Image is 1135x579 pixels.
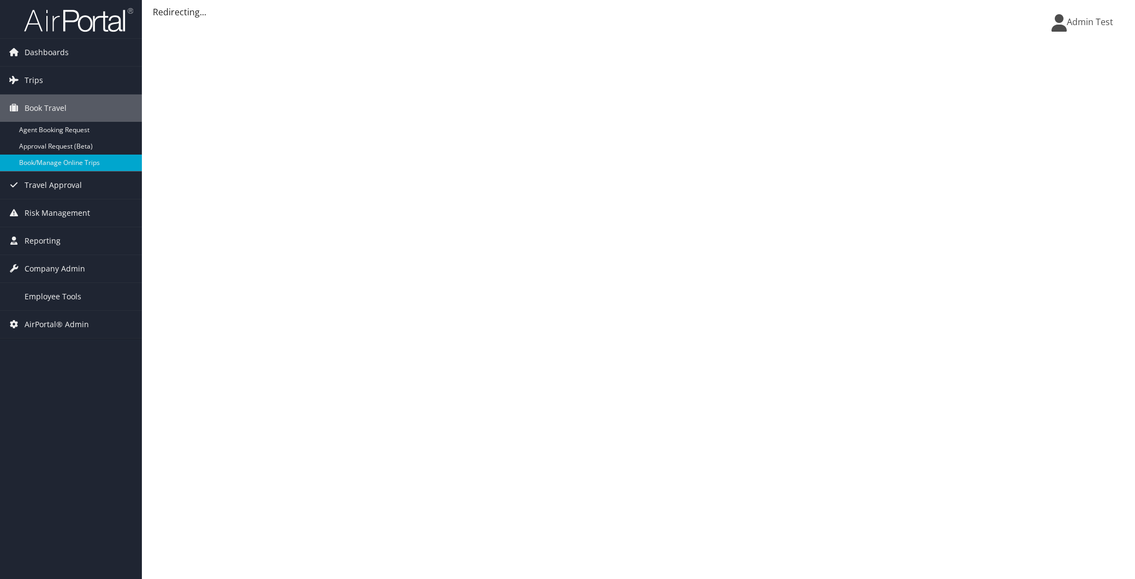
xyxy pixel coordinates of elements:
[25,227,61,255] span: Reporting
[25,283,81,310] span: Employee Tools
[25,255,85,282] span: Company Admin
[25,67,43,94] span: Trips
[153,5,1124,19] div: Redirecting...
[25,39,69,66] span: Dashboards
[1052,5,1124,38] a: Admin Test
[24,7,133,33] img: airportal-logo.png
[25,311,89,338] span: AirPortal® Admin
[25,199,90,227] span: Risk Management
[25,94,67,122] span: Book Travel
[1067,16,1113,28] span: Admin Test
[25,172,82,199] span: Travel Approval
